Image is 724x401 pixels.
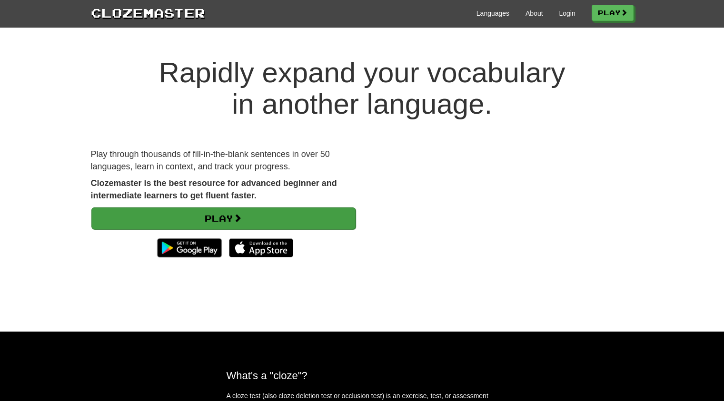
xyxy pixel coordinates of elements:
[476,9,509,18] a: Languages
[229,238,293,257] img: Download_on_the_App_Store_Badge_US-UK_135x40-25178aeef6eb6b83b96f5f2d004eda3bffbb37122de64afbaef7...
[526,9,543,18] a: About
[227,370,498,381] h2: What's a "cloze"?
[91,207,356,229] a: Play
[91,148,355,173] p: Play through thousands of fill-in-the-blank sentences in over 50 languages, learn in context, and...
[91,4,205,21] a: Clozemaster
[592,5,634,21] a: Play
[559,9,575,18] a: Login
[91,178,337,200] strong: Clozemaster is the best resource for advanced beginner and intermediate learners to get fluent fa...
[152,234,226,262] img: Get it on Google Play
